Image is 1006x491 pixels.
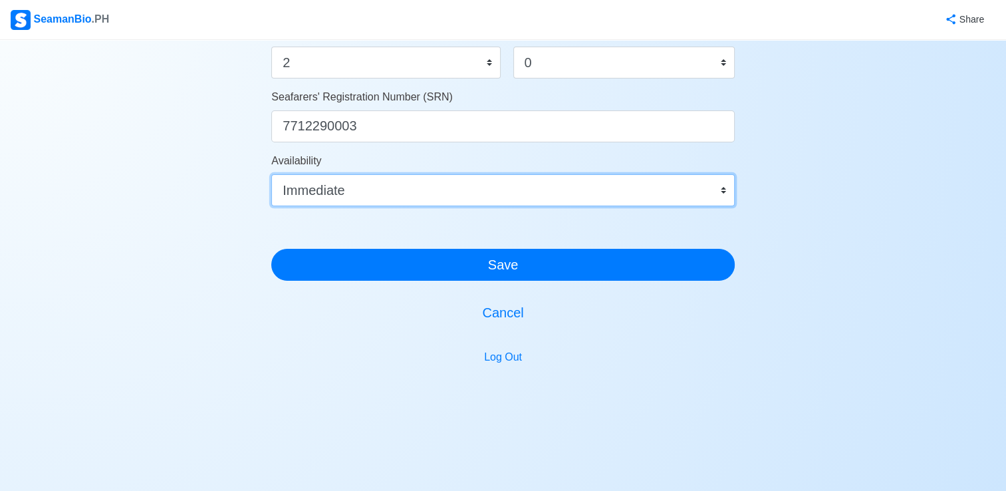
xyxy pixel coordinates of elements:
button: Save [271,249,735,281]
button: Cancel [271,297,735,329]
input: ex. 1234567890 [271,110,735,142]
button: Share [932,7,995,33]
div: SeamanBio [11,10,109,30]
span: Seafarers' Registration Number (SRN) [271,91,452,102]
img: Logo [11,10,31,30]
button: Log Out [475,345,531,370]
label: Availability [271,153,321,169]
span: .PH [92,13,110,25]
